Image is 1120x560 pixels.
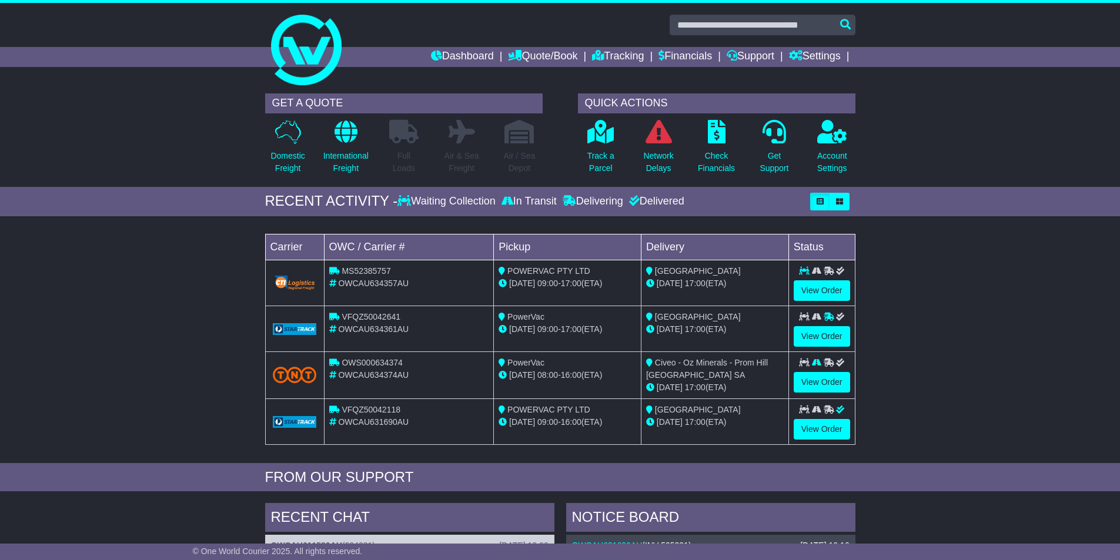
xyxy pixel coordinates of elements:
[685,417,706,427] span: 17:00
[338,370,409,380] span: OWCAU634374AU
[324,234,494,260] td: OWC / Carrier #
[265,503,554,535] div: RECENT CHAT
[271,541,549,551] div: ( )
[641,234,788,260] td: Delivery
[342,405,400,414] span: VFQZ50042118
[265,193,398,210] div: RECENT ACTIVITY -
[507,266,590,276] span: POWERVAC PTY LTD
[646,358,768,380] span: Civeo - Oz Minerals - Prom Hill [GEOGRAPHIC_DATA] SA
[537,417,558,427] span: 09:00
[509,279,535,288] span: [DATE]
[794,372,850,393] a: View Order
[265,93,543,113] div: GET A QUOTE
[338,279,409,288] span: OWCAU634357AU
[645,541,688,550] span: INV 595231
[646,323,784,336] div: (ETA)
[499,416,636,428] div: - (ETA)
[265,469,855,486] div: FROM OUR SUPPORT
[499,195,560,208] div: In Transit
[760,150,788,175] p: Get Support
[800,541,849,551] div: [DATE] 10:16
[697,119,735,181] a: CheckFinancials
[342,358,403,367] span: OWS000634374
[561,370,581,380] span: 16:00
[658,47,712,67] a: Financials
[657,279,683,288] span: [DATE]
[509,324,535,334] span: [DATE]
[561,279,581,288] span: 17:00
[193,546,363,556] span: © One World Courier 2025. All rights reserved.
[499,369,636,381] div: - (ETA)
[504,150,536,175] p: Air / Sea Depot
[537,370,558,380] span: 08:00
[323,119,369,181] a: InternationalFreight
[338,417,409,427] span: OWCAU631690AU
[657,324,683,334] span: [DATE]
[342,266,390,276] span: MS52385757
[508,47,577,67] a: Quote/Book
[698,150,735,175] p: Check Financials
[560,195,626,208] div: Delivering
[273,367,317,383] img: TNT_Domestic.png
[685,279,706,288] span: 17:00
[444,150,479,175] p: Air & Sea Freight
[507,312,544,321] span: PowerVac
[389,150,419,175] p: Full Loads
[788,234,855,260] td: Status
[789,47,841,67] a: Settings
[646,416,784,428] div: (ETA)
[655,266,741,276] span: [GEOGRAPHIC_DATA]
[431,47,494,67] a: Dashboard
[646,277,784,290] div: (ETA)
[509,417,535,427] span: [DATE]
[566,503,855,535] div: NOTICE BOARD
[572,541,643,550] a: OWCAU631690AU
[587,119,615,181] a: Track aParcel
[794,280,850,301] a: View Order
[270,119,305,181] a: DomesticFreight
[655,405,741,414] span: [GEOGRAPHIC_DATA]
[507,358,544,367] span: PowerVac
[592,47,644,67] a: Tracking
[572,541,850,551] div: ( )
[655,312,741,321] span: [GEOGRAPHIC_DATA]
[537,279,558,288] span: 09:00
[561,417,581,427] span: 16:00
[397,195,498,208] div: Waiting Collection
[643,150,673,175] p: Network Delays
[499,323,636,336] div: - (ETA)
[794,326,850,347] a: View Order
[271,541,342,550] a: OWCAU611580AU
[794,419,850,440] a: View Order
[727,47,774,67] a: Support
[685,383,706,392] span: 17:00
[265,234,324,260] td: Carrier
[578,93,855,113] div: QUICK ACTIONS
[537,324,558,334] span: 09:00
[273,416,317,428] img: GetCarrierServiceLogo
[626,195,684,208] div: Delivered
[817,150,847,175] p: Account Settings
[499,541,548,551] div: [DATE] 12:06
[587,150,614,175] p: Track a Parcel
[817,119,848,181] a: AccountSettings
[657,383,683,392] span: [DATE]
[657,417,683,427] span: [DATE]
[342,312,400,321] span: VFQZ50042641
[345,541,373,550] span: 224021
[494,234,641,260] td: Pickup
[273,323,317,335] img: GetCarrierServiceLogo
[509,370,535,380] span: [DATE]
[759,119,789,181] a: GetSupport
[561,324,581,334] span: 17:00
[273,274,317,291] img: GetCarrierServiceLogo
[507,405,590,414] span: POWERVAC PTY LTD
[338,324,409,334] span: OWCAU634361AU
[646,381,784,394] div: (ETA)
[685,324,706,334] span: 17:00
[643,119,674,181] a: NetworkDelays
[499,277,636,290] div: - (ETA)
[323,150,369,175] p: International Freight
[270,150,305,175] p: Domestic Freight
